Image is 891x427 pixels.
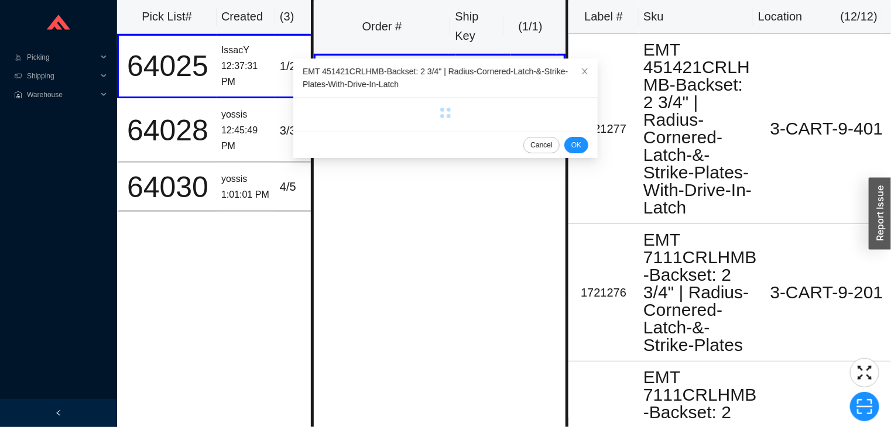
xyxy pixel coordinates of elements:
[221,107,270,123] div: yossis
[221,123,270,154] div: 12:45:49 PM
[303,65,588,91] div: EMT 451421CRLHMB-Backset: 2 3/4" | Radius-Cornered-Latch-&-Strike-Plates-With-Drive-In-Latch
[523,137,559,153] button: Cancel
[27,48,97,67] span: Picking
[571,139,581,151] span: OK
[280,7,317,26] div: ( 3 )
[841,7,878,26] div: ( 12 / 12 )
[767,120,886,137] div: 3-CART-9-401
[280,57,316,76] div: 1 / 26
[851,364,879,381] span: fullscreen
[758,7,803,26] div: Location
[530,139,552,151] span: Cancel
[581,67,589,75] span: close
[221,58,270,89] div: 12:37:31 PM
[573,119,634,139] div: 1721277
[573,283,634,302] div: 1721276
[767,284,886,301] div: 3-CART-9-201
[221,43,270,58] div: IssacY
[27,67,97,85] span: Shipping
[27,85,97,104] span: Warehouse
[124,51,212,81] div: 64025
[643,231,758,354] div: EMT 7111CRLHMB-Backset: 2 3/4" | Radius-Cornered-Latch-&-Strike-Plates
[850,392,879,421] button: scan
[851,398,879,415] span: scan
[280,121,316,140] div: 3 / 3
[280,177,316,197] div: 4 / 5
[124,116,212,145] div: 64028
[124,173,212,202] div: 64030
[572,58,598,84] button: Close
[221,187,270,203] div: 1:01:01 PM
[643,41,758,216] div: EMT 451421CRLHMB-Backset: 2 3/4" | Radius-Cornered-Latch-&-Strike-Plates-With-Drive-In-Latch
[508,17,552,36] div: ( 1 / 1 )
[221,171,270,187] div: yossis
[850,358,879,387] button: fullscreen
[55,409,62,416] span: left
[564,137,588,153] button: OK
